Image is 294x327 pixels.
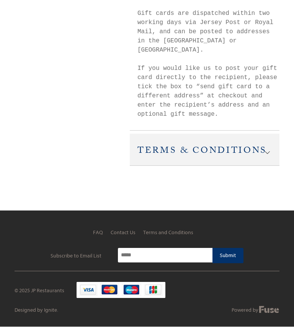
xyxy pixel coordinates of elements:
[15,288,64,294] div: © 2025 JP Restaurants
[51,253,101,259] div: Subscribe to Email List
[93,230,103,236] a: FAQ
[143,230,193,236] a: Terms and Conditions
[15,307,58,314] a: Designed by Ignite.
[111,230,136,236] a: Contact Us
[232,306,279,314] a: Powered by
[130,134,279,166] h2: Terms & Conditions
[212,248,244,264] button: Submit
